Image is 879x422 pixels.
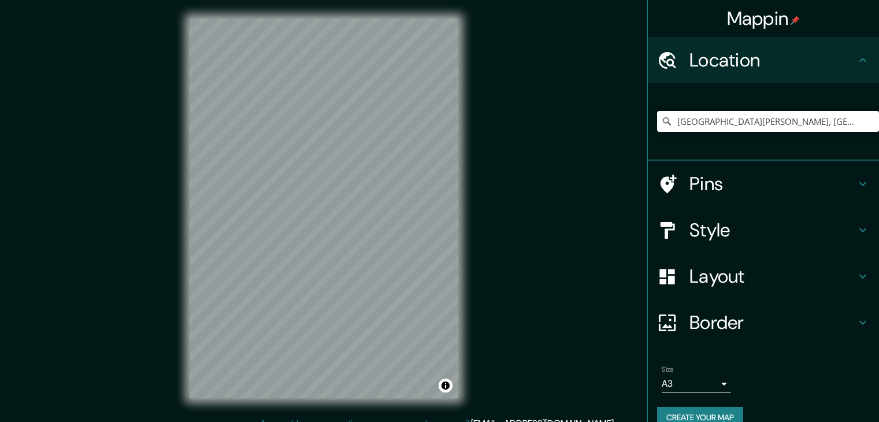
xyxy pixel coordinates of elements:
[648,207,879,253] div: Style
[648,161,879,207] div: Pins
[662,365,674,375] label: Size
[439,379,453,393] button: Toggle attribution
[689,265,856,288] h4: Layout
[648,37,879,83] div: Location
[689,49,856,72] h4: Location
[648,299,879,346] div: Border
[791,16,800,25] img: pin-icon.png
[689,219,856,242] h4: Style
[689,172,856,195] h4: Pins
[657,111,879,132] input: Pick your city or area
[776,377,866,409] iframe: Help widget launcher
[662,375,731,393] div: A3
[689,311,856,334] h4: Border
[727,7,800,30] h4: Mappin
[190,18,458,398] canvas: Map
[648,253,879,299] div: Layout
